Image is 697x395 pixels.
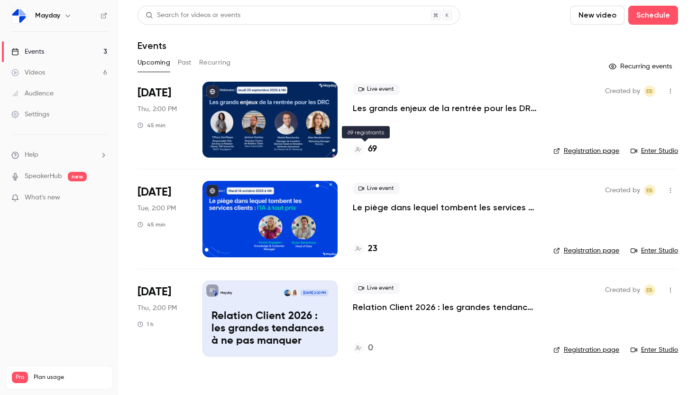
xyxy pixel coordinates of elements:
div: 45 min [138,122,165,129]
iframe: Noticeable Trigger [96,194,107,202]
span: Created by [605,85,640,97]
p: Mayday [220,291,232,295]
a: 23 [353,243,377,255]
div: Search for videos or events [146,10,240,20]
span: Thu, 2:00 PM [138,104,177,114]
span: Help [25,150,38,160]
span: Elise Boukhechem [644,85,655,97]
button: Recurring events [605,59,678,74]
a: Les grands enjeux de la rentrée pour les DRC : cap sur la performance [353,103,538,114]
h4: 69 [368,143,377,156]
span: EB [646,284,653,296]
span: [DATE] [138,85,171,101]
button: Schedule [628,6,678,25]
span: Live event [353,183,400,194]
span: Live event [353,84,400,95]
a: Le piège dans lequel tombent les services clients : l’IA à tout prix [353,202,538,213]
a: SpeakerHub [25,171,62,181]
div: Oct 14 Tue, 2:00 PM (Europe/Paris) [138,181,187,257]
div: Videos [11,68,45,77]
span: [DATE] [138,185,171,200]
img: Mayday [12,8,27,23]
div: Sep 25 Thu, 2:00 PM (Europe/Paris) [138,82,187,158]
span: Live event [353,282,400,294]
h4: 0 [368,342,373,355]
a: Relation Client 2026 : les grandes tendances à ne pas manquerMaydaySolène NassifFrançois Castro-L... [202,281,338,357]
li: help-dropdown-opener [11,150,107,160]
span: EB [646,185,653,196]
div: 1 h [138,320,154,328]
p: Relation Client 2026 : les grandes tendances à ne pas manquer [211,310,329,347]
a: Registration page [553,246,619,255]
span: [DATE] 2:00 PM [300,290,328,296]
a: Enter Studio [631,146,678,156]
div: Settings [11,110,49,119]
span: Thu, 2:00 PM [138,303,177,313]
a: Registration page [553,345,619,355]
div: Nov 13 Thu, 2:00 PM (Europe/Paris) [138,281,187,357]
a: Relation Client 2026 : les grandes tendances à ne pas manquer [353,301,538,313]
span: What's new [25,193,60,203]
span: Elise Boukhechem [644,284,655,296]
button: Past [178,55,192,70]
img: François Castro-Lara [284,290,291,296]
span: Created by [605,284,640,296]
a: 0 [353,342,373,355]
span: Elise Boukhechem [644,185,655,196]
button: Upcoming [138,55,170,70]
span: Tue, 2:00 PM [138,204,176,213]
h6: Mayday [35,11,60,20]
div: Events [11,47,44,56]
a: Enter Studio [631,345,678,355]
button: Recurring [199,55,231,70]
img: Solène Nassif [291,290,298,296]
span: Plan usage [34,374,107,381]
span: new [68,172,87,181]
a: Enter Studio [631,246,678,255]
a: 69 [353,143,377,156]
button: New video [570,6,624,25]
span: [DATE] [138,284,171,300]
a: Registration page [553,146,619,156]
div: 45 min [138,221,165,228]
div: Audience [11,89,54,98]
h4: 23 [368,243,377,255]
h1: Events [138,40,166,51]
span: Pro [12,372,28,383]
span: Created by [605,185,640,196]
span: EB [646,85,653,97]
